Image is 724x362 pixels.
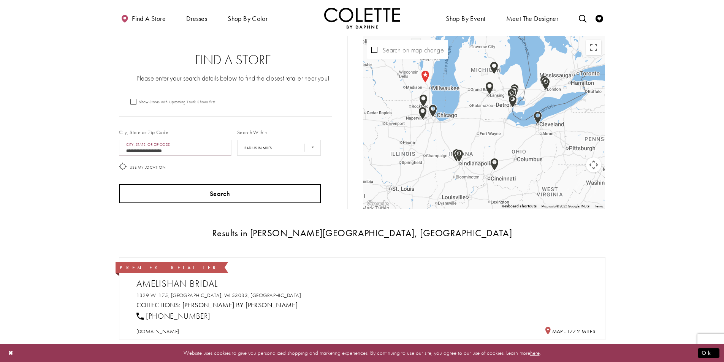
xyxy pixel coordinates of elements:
a: Toggle search [577,8,588,28]
a: Meet the designer [504,8,561,28]
span: [PHONE_NUMBER] [146,311,210,321]
span: Meet the designer [506,15,559,22]
a: [DOMAIN_NAME] [136,328,179,335]
a: [PHONE_NUMBER] [136,311,211,321]
span: Find a store [132,15,166,22]
label: City, State or Zip Code [119,128,169,136]
span: Premier Retailer [120,264,219,271]
button: Submit Dialog [698,348,719,358]
a: Open this area in Google Maps (opens a new window) [365,199,390,209]
span: Collections: [136,300,181,309]
a: 1329 WI-175, [GEOGRAPHIC_DATA], WI 53033, [GEOGRAPHIC_DATA] [136,292,301,299]
span: Dresses [186,15,207,22]
a: here [530,349,540,357]
p: Website uses cookies to give you personalized shopping and marketing experiences. By continuing t... [55,348,669,358]
button: Toggle fullscreen view [586,40,601,55]
button: Keyboard shortcuts [502,204,537,209]
span: Shop by color [226,8,269,28]
button: Map camera controls [586,157,601,172]
button: Search [119,184,321,203]
button: Close Dialog [5,346,17,360]
a: Visit Colette by Daphne page [182,300,298,309]
span: Shop By Event [444,8,487,28]
h5: Distance to Amelishan Bridal [544,327,595,335]
label: Search Within [237,128,267,136]
a: Find a store [119,8,168,28]
span: Dresses [184,8,209,28]
a: Visit Home Page [324,8,400,28]
a: Terms (opens in new tab) [595,204,603,209]
span: Shop By Event [446,15,485,22]
select: Radius In Miles [237,140,321,156]
p: Please enter your search details below to find the closest retailer near you! [134,73,333,83]
span: Map data ©2025 Google, INEGI [541,204,590,209]
span: Shop by color [228,15,268,22]
h3: Results in [PERSON_NAME][GEOGRAPHIC_DATA], [GEOGRAPHIC_DATA] [119,228,605,238]
a: Check Wishlist [594,8,605,28]
h2: Amelishan Bridal [136,278,596,289]
img: Colette by Daphne [324,8,400,28]
img: Google Image #44 [365,199,390,209]
input: City, State, or ZIP Code [119,140,232,156]
h2: Find a Store [134,52,333,68]
div: Map with store locations [363,36,605,209]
